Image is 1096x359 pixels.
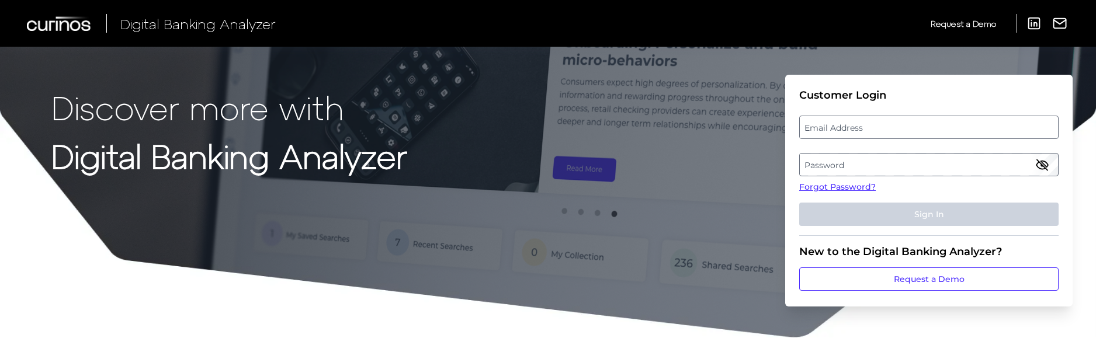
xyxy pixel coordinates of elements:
a: Request a Demo [799,267,1059,291]
p: Discover more with [51,89,407,126]
a: Forgot Password? [799,181,1059,193]
span: Request a Demo [931,19,996,29]
label: Email Address [800,117,1057,138]
a: Request a Demo [931,14,996,33]
span: Digital Banking Analyzer [120,15,276,32]
button: Sign In [799,203,1059,226]
div: New to the Digital Banking Analyzer? [799,245,1059,258]
strong: Digital Banking Analyzer [51,136,407,175]
img: Curinos [27,16,92,31]
div: Customer Login [799,89,1059,102]
label: Password [800,154,1057,175]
